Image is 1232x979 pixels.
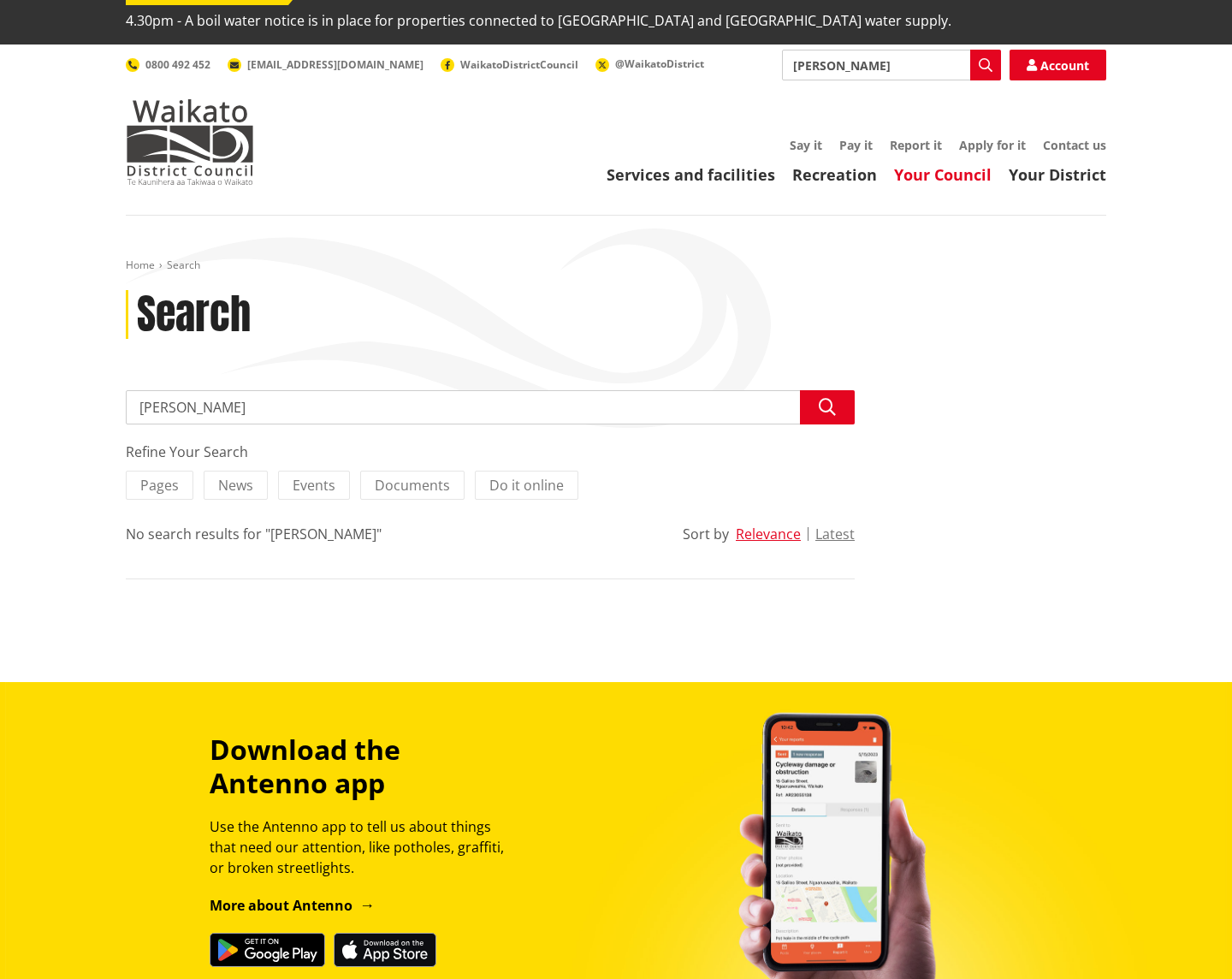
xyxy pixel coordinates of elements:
a: Contact us [1043,137,1106,153]
span: Pages [140,476,179,495]
a: Your District [1009,164,1106,185]
div: Refine Your Search [126,442,855,462]
span: News [218,476,253,495]
nav: breadcrumb [126,258,1106,273]
img: Download on the App Store [334,933,436,967]
div: No search results for "[PERSON_NAME]" [126,524,382,544]
a: Report it [890,137,942,153]
button: Relevance [736,526,801,542]
div: Sort by [683,524,729,544]
p: Use the Antenno app to tell us about things that need our attention, like potholes, graffiti, or ... [210,816,519,878]
a: Home [126,258,155,272]
iframe: Messenger Launcher [1153,907,1215,969]
input: Search input [126,390,855,424]
a: @WaikatoDistrict [595,56,704,71]
a: Your Council [894,164,992,185]
h3: Download the Antenno app [210,733,519,799]
span: Documents [375,476,450,495]
span: 0800 492 452 [145,57,210,72]
img: Get it on Google Play [210,933,325,967]
img: Waikato District Council - Te Kaunihera aa Takiwaa o Waikato [126,99,254,185]
a: Recreation [792,164,877,185]
input: Search input [782,50,1001,80]
a: Apply for it [959,137,1026,153]
a: Pay it [839,137,873,153]
a: [EMAIL_ADDRESS][DOMAIN_NAME] [228,57,423,72]
a: More about Antenno [210,896,375,915]
a: Services and facilities [607,164,775,185]
a: WaikatoDistrictCouncil [441,57,578,72]
span: [EMAIL_ADDRESS][DOMAIN_NAME] [247,57,423,72]
span: WaikatoDistrictCouncil [460,57,578,72]
h1: Search [137,290,251,340]
a: Account [1010,50,1106,80]
a: Say it [790,137,822,153]
span: @WaikatoDistrict [615,56,704,71]
button: Latest [815,526,855,542]
span: Search [167,258,200,272]
a: 0800 492 452 [126,57,210,72]
span: 4.30pm - A boil water notice is in place for properties connected to [GEOGRAPHIC_DATA] and [GEOGR... [126,5,951,36]
span: Events [293,476,335,495]
span: Do it online [489,476,564,495]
